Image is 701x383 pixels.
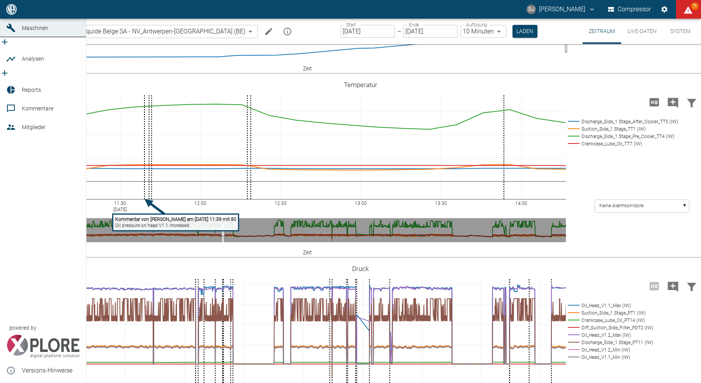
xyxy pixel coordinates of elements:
[22,87,41,93] span: Reports
[682,276,701,296] button: Daten filtern
[261,24,277,39] button: Machine bearbeiten
[41,27,245,36] span: 13.0007/1_Air Liquide Belge SA - NV_Antwerpen-[GEOGRAPHIC_DATA] (BE)
[664,92,682,112] button: Kommentar hinzufügen
[621,19,663,44] button: Live-Daten
[461,25,506,38] div: 10 Minuten
[5,4,18,14] img: logo
[409,21,419,28] label: Ende
[645,98,664,105] span: Hohe Auflösung
[341,25,395,38] input: DD.MM.YYYY
[645,282,664,289] span: Hohe Auflösung nur für Zeiträume von <3 Tagen verfügbar
[22,25,48,31] span: Maschinen
[527,5,536,14] div: DJ
[6,335,80,358] img: Xplore Logo
[397,27,401,36] p: –
[22,366,80,375] span: Versions-Hinweise
[691,2,699,10] span: 71
[599,203,643,208] text: Keine Alarmkorridore
[22,56,44,62] span: Analysen
[682,92,701,112] button: Daten filtern
[403,25,458,38] input: DD.MM.YYYY
[606,2,653,16] button: Compressor
[583,19,621,44] button: Zeitraum
[29,27,245,36] a: 13.0007/1_Air Liquide Belge SA - NV_Antwerpen-[GEOGRAPHIC_DATA] (BE)
[525,2,597,16] button: david.jasper@nea-x.de
[115,223,190,228] tspan: Oil pressure on head V1.1 increased.
[22,124,46,130] span: Mitglieder
[513,25,537,38] button: Laden
[115,217,243,222] tspan: Kommentar von [PERSON_NAME] am [DATE] 11:39 mit 80.06
[466,21,487,28] label: Auflösung
[22,105,53,112] span: Kommentare
[346,21,356,28] label: Start
[280,24,295,39] button: mission info
[657,2,671,16] button: Einstellungen
[663,19,698,44] button: System
[664,276,682,296] button: Kommentar hinzufügen
[9,324,36,332] span: powered by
